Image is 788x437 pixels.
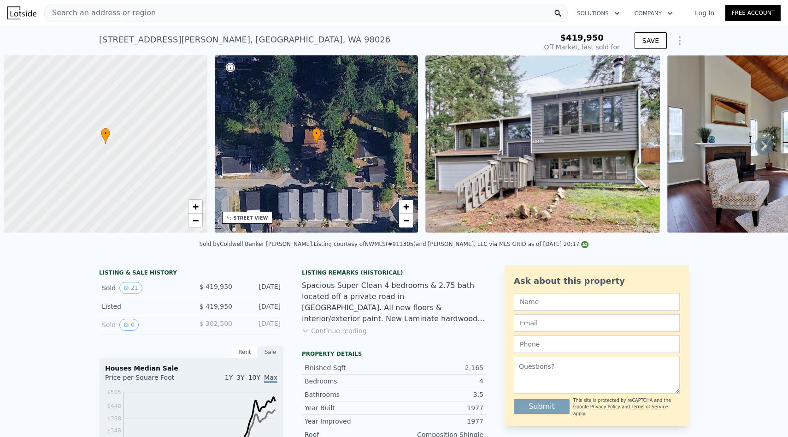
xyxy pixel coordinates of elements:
[188,214,202,227] a: Zoom out
[305,377,394,386] div: Bedrooms
[192,201,198,212] span: +
[105,364,277,373] div: Houses Median Sale
[670,31,689,50] button: Show Options
[240,302,281,311] div: [DATE]
[635,32,667,49] button: SAVE
[234,215,268,221] div: STREET VIEW
[581,241,588,248] img: NWMLS Logo
[394,403,483,413] div: 1977
[188,200,202,214] a: Zoom in
[107,427,121,434] tspan: $348
[631,404,668,409] a: Terms of Service
[514,314,680,332] input: Email
[99,269,283,278] div: LISTING & SALE HISTORY
[200,303,232,310] span: $ 419,950
[514,335,680,353] input: Phone
[302,269,486,276] div: Listing Remarks (Historical)
[236,374,244,381] span: 3Y
[403,215,409,226] span: −
[101,128,110,144] div: •
[394,363,483,372] div: 2,165
[200,320,232,327] span: $ 302,500
[312,128,321,144] div: •
[101,129,110,138] span: •
[240,282,281,294] div: [DATE]
[258,346,283,358] div: Sale
[200,241,314,247] div: Sold by Coldwell Banker [PERSON_NAME] .
[45,7,156,18] span: Search an address or region
[403,201,409,212] span: +
[394,417,483,426] div: 1977
[200,283,232,290] span: $ 419,950
[314,241,589,247] div: Listing courtesy of NWMLS (#911305) and [PERSON_NAME], LLC via MLS GRID as of [DATE] 20:17
[590,404,620,409] a: Privacy Policy
[119,319,139,331] button: View historical data
[560,33,604,42] span: $419,950
[102,319,184,331] div: Sold
[225,374,233,381] span: 1Y
[102,302,184,311] div: Listed
[107,403,121,409] tspan: $448
[305,417,394,426] div: Year Improved
[394,390,483,399] div: 3.5
[573,397,680,417] div: This site is protected by reCAPTCHA and the Google and apply.
[394,377,483,386] div: 4
[544,42,620,52] div: Off Market, last sold for
[725,5,781,21] a: Free Account
[240,319,281,331] div: [DATE]
[302,280,486,324] div: Spacious Super Clean 4 bedrooms & 2.75 bath located off a private road in [GEOGRAPHIC_DATA]. All ...
[305,390,394,399] div: Bathrooms
[192,215,198,226] span: −
[570,5,627,22] button: Solutions
[105,373,191,388] div: Price per Square Foot
[107,415,121,422] tspan: $398
[102,282,184,294] div: Sold
[514,399,570,414] button: Submit
[425,55,660,233] img: Sale: 127187247 Parcel: 103689119
[119,282,142,294] button: View historical data
[302,350,486,358] div: Property details
[264,374,277,383] span: Max
[99,33,390,46] div: [STREET_ADDRESS][PERSON_NAME] , [GEOGRAPHIC_DATA] , WA 98026
[305,403,394,413] div: Year Built
[312,129,321,138] span: •
[305,363,394,372] div: Finished Sqft
[7,6,36,19] img: Lotside
[399,214,413,227] a: Zoom out
[514,293,680,311] input: Name
[232,346,258,358] div: Rent
[684,8,725,18] a: Log In
[248,374,260,381] span: 10Y
[514,275,680,287] div: Ask about this property
[302,326,367,335] button: Continue reading
[107,389,121,395] tspan: $505
[627,5,680,22] button: Company
[399,200,413,214] a: Zoom in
